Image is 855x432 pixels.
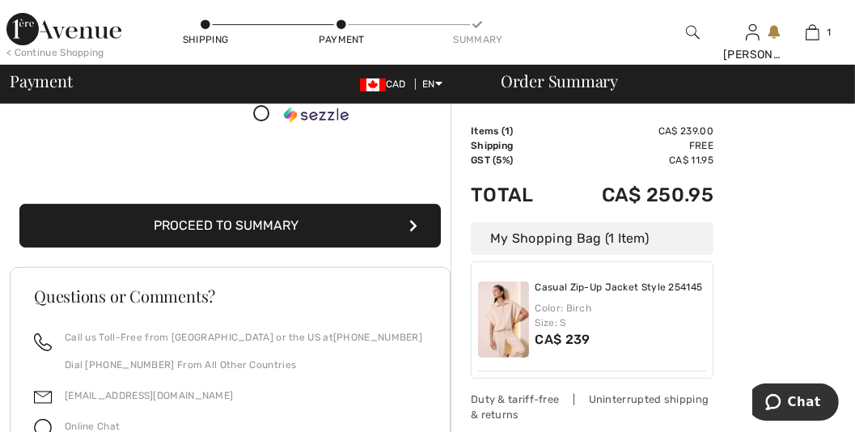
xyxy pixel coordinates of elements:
[317,32,366,47] div: Payment
[471,222,713,255] div: My Shopping Bag (1 Item)
[6,13,121,45] img: 1ère Avenue
[284,107,349,123] img: Sezzle
[535,301,707,330] div: Color: Birch Size: S
[19,204,441,248] button: Proceed to Summary
[686,23,700,42] img: search the website
[471,138,558,153] td: Shipping
[471,167,558,222] td: Total
[558,153,713,167] td: CA$ 11.95
[535,282,703,294] a: Casual Zip-Up Jacket Style 254145
[181,32,230,47] div: Shipping
[65,330,422,345] p: Call us Toll-Free from [GEOGRAPHIC_DATA] or the US at
[558,138,713,153] td: Free
[10,73,72,89] span: Payment
[478,282,529,358] img: Casual Zip-Up Jacket Style 254145
[746,23,760,42] img: My Info
[34,333,52,351] img: call
[34,388,52,406] img: email
[6,45,104,60] div: < Continue Shopping
[65,358,422,372] p: Dial [PHONE_NUMBER] From All Other Countries
[723,46,781,63] div: [PERSON_NAME]
[471,153,558,167] td: GST (5%)
[453,32,502,47] div: Summary
[34,288,426,304] h3: Questions or Comments?
[333,332,422,343] a: [PHONE_NUMBER]
[746,24,760,40] a: Sign In
[65,390,233,401] a: [EMAIL_ADDRESS][DOMAIN_NAME]
[481,73,845,89] div: Order Summary
[471,392,713,422] div: Duty & tariff-free | Uninterrupted shipping & returns
[752,383,839,424] iframe: Opens a widget where you can chat to one of our agents
[422,78,442,90] span: EN
[806,23,819,42] img: My Bag
[471,124,558,138] td: Items ( )
[360,78,413,90] span: CAD
[360,78,386,91] img: Canadian Dollar
[505,125,510,137] span: 1
[65,421,120,432] span: Online Chat
[558,167,713,222] td: CA$ 250.95
[783,23,841,42] a: 1
[558,124,713,138] td: CA$ 239.00
[827,25,832,40] span: 1
[535,332,590,347] span: CA$ 239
